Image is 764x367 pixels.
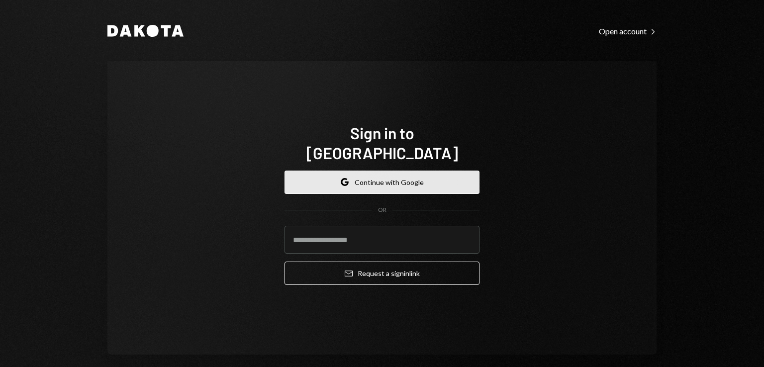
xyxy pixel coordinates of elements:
h1: Sign in to [GEOGRAPHIC_DATA] [285,123,479,163]
a: Open account [599,25,657,36]
button: Continue with Google [285,171,479,194]
div: Open account [599,26,657,36]
div: OR [378,206,386,214]
button: Request a signinlink [285,262,479,285]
